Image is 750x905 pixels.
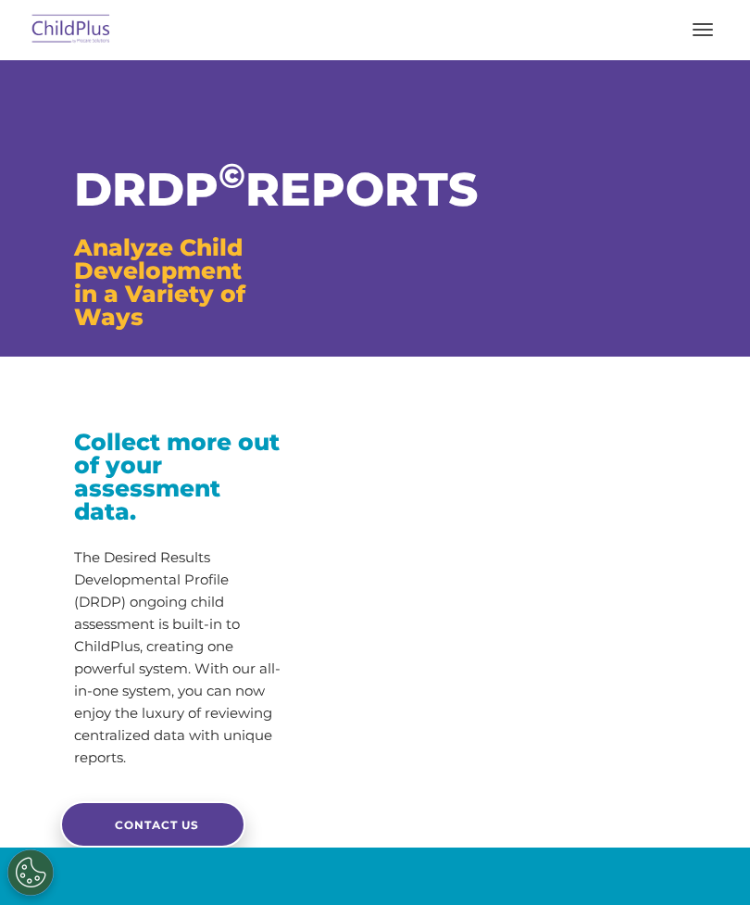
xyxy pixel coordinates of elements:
[7,849,54,896] button: Cookies Settings
[219,155,245,196] sup: ©
[74,431,281,523] h3: Collect more out of your assessment data.
[115,818,199,832] span: CONTACT US
[60,801,245,848] a: CONTACT US
[74,233,243,284] span: Analyze Child Development
[74,167,281,213] h1: DRDP REPORTS
[74,280,245,331] span: in a Variety of Ways
[28,8,115,52] img: ChildPlus by Procare Solutions
[74,547,281,769] p: The Desired Results Developmental Profile (DRDP) ongoing child assessment is built-in to ChildPlu...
